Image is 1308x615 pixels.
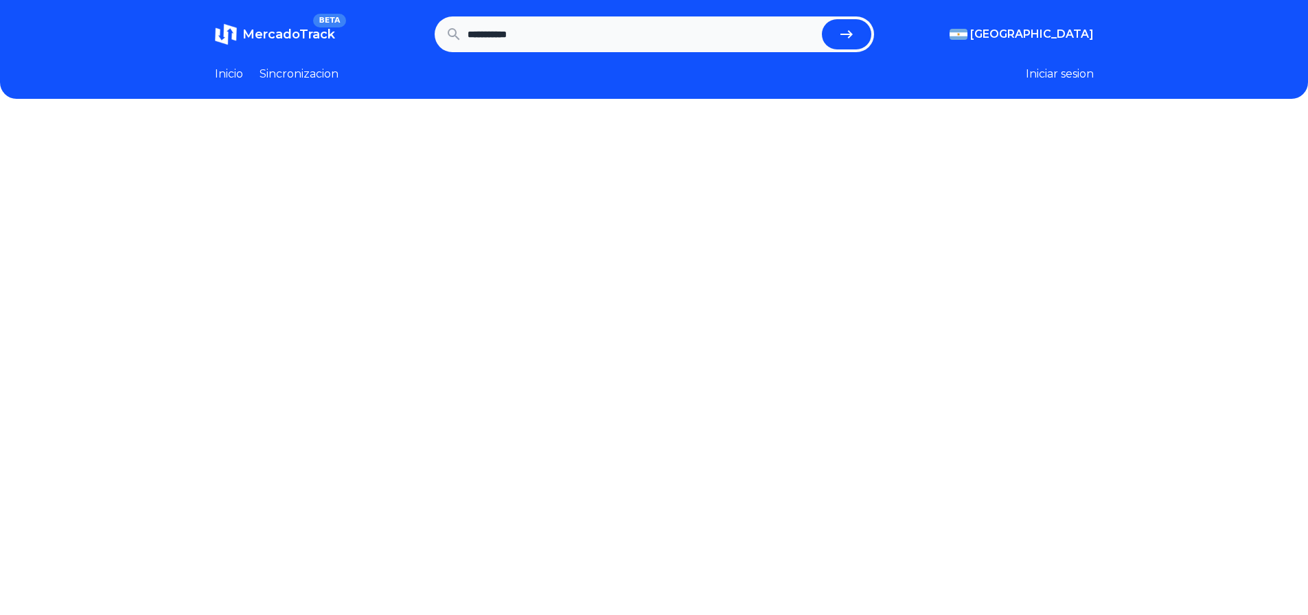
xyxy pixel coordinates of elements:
span: BETA [313,14,345,27]
button: Iniciar sesion [1026,66,1094,82]
img: MercadoTrack [215,23,237,45]
button: [GEOGRAPHIC_DATA] [950,26,1094,43]
span: MercadoTrack [242,27,335,42]
a: Inicio [215,66,243,82]
img: Argentina [950,29,967,40]
a: Sincronizacion [260,66,339,82]
span: [GEOGRAPHIC_DATA] [970,26,1094,43]
a: MercadoTrackBETA [215,23,335,45]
